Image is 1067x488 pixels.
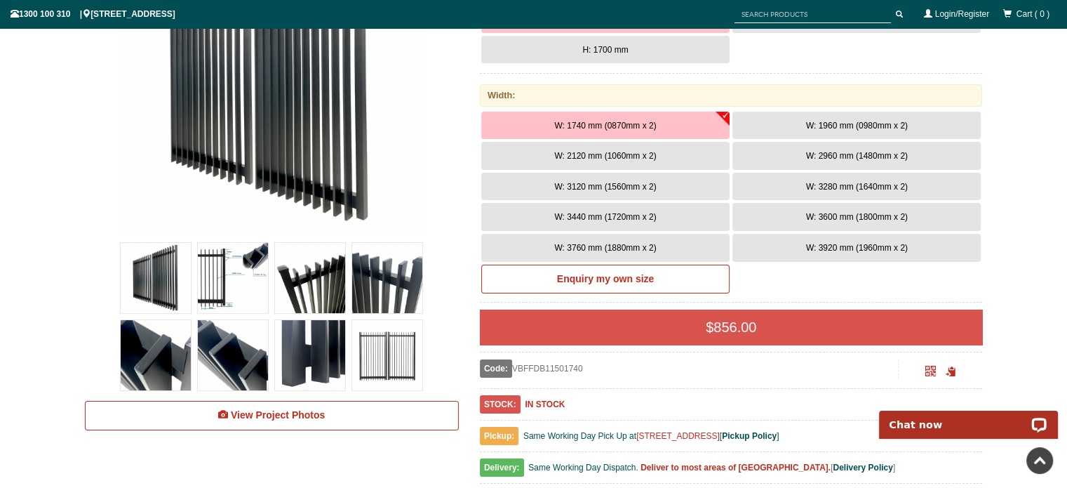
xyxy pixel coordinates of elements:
span: W: 3280 mm (1640mm x 2) [806,182,908,192]
img: VBFFDB - Ready to Install Fully Welded 65x16mm Vertical Blade - Aluminium Double Swing Gates - Ma... [121,243,191,313]
span: 856.00 [713,319,756,335]
button: W: 2960 mm (1480mm x 2) [732,142,981,170]
a: View Project Photos [85,401,459,430]
button: W: 3120 mm (1560mm x 2) [481,173,730,201]
button: W: 2120 mm (1060mm x 2) [481,142,730,170]
span: H: 1700 mm [582,45,628,55]
button: W: 3600 mm (1800mm x 2) [732,203,981,231]
a: Delivery Policy [833,463,892,473]
img: VBFFDB - Ready to Install Fully Welded 65x16mm Vertical Blade - Aluminium Double Swing Gates - Ma... [275,243,345,313]
span: W: 3920 mm (1960mm x 2) [806,243,908,253]
iframe: LiveChat chat widget [870,395,1067,439]
button: W: 3760 mm (1880mm x 2) [481,234,730,262]
b: Deliver to most areas of [GEOGRAPHIC_DATA]. [640,463,831,473]
img: VBFFDB - Ready to Install Fully Welded 65x16mm Vertical Blade - Aluminium Double Swing Gates - Ma... [121,320,191,390]
button: W: 1960 mm (0980mm x 2) [732,112,981,140]
b: IN STOCK [525,400,565,409]
span: W: 3760 mm (1880mm x 2) [554,243,656,253]
button: H: 1700 mm [481,36,730,64]
div: Width: [480,84,983,106]
span: Same Working Day Pick Up at [ ] [523,431,779,441]
div: [ ] [480,459,983,484]
img: VBFFDB - Ready to Install Fully Welded 65x16mm Vertical Blade - Aluminium Double Swing Gates - Ma... [198,243,268,313]
button: W: 1740 mm (0870mm x 2) [481,112,730,140]
button: W: 3280 mm (1640mm x 2) [732,173,981,201]
a: Login/Register [935,9,989,19]
span: W: 1740 mm (0870mm x 2) [554,121,656,131]
span: W: 3120 mm (1560mm x 2) [554,182,656,192]
span: Pickup: [480,427,518,445]
span: W: 2960 mm (1480mm x 2) [806,151,908,161]
span: Code: [480,360,512,378]
div: VBFFDB11501740 [480,360,899,378]
span: STOCK: [480,395,521,414]
input: SEARCH PRODUCTS [734,6,891,23]
span: Same Working Day Dispatch. [528,463,638,473]
span: W: 3440 mm (1720mm x 2) [554,212,656,222]
span: W: 2120 mm (1060mm x 2) [554,151,656,161]
span: Cart ( 0 ) [1016,9,1049,19]
span: Delivery: [480,459,524,477]
img: VBFFDB - Ready to Install Fully Welded 65x16mm Vertical Blade - Aluminium Double Swing Gates - Ma... [275,320,345,390]
a: [STREET_ADDRESS] [636,431,720,441]
img: VBFFDB - Ready to Install Fully Welded 65x16mm Vertical Blade - Aluminium Double Swing Gates - Ma... [198,320,268,390]
button: W: 3440 mm (1720mm x 2) [481,203,730,231]
a: Pickup Policy [722,431,777,441]
span: Click to copy the URL [945,367,955,377]
span: W: 3600 mm (1800mm x 2) [806,212,908,222]
img: VBFFDB - Ready to Install Fully Welded 65x16mm Vertical Blade - Aluminium Double Swing Gates - Ma... [352,320,422,390]
img: VBFFDB - Ready to Install Fully Welded 65x16mm Vertical Blade - Aluminium Double Swing Gates - Ma... [352,243,422,313]
a: Click to enlarge and scan to share. [925,368,936,378]
b: Enquiry my own size [557,273,654,284]
span: W: 1960 mm (0980mm x 2) [806,121,908,131]
span: 1300 100 310 | [STREET_ADDRESS] [11,9,175,19]
a: Enquiry my own size [481,265,730,294]
button: W: 3920 mm (1960mm x 2) [732,234,981,262]
span: View Project Photos [231,409,325,421]
div: $ [480,310,983,345]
